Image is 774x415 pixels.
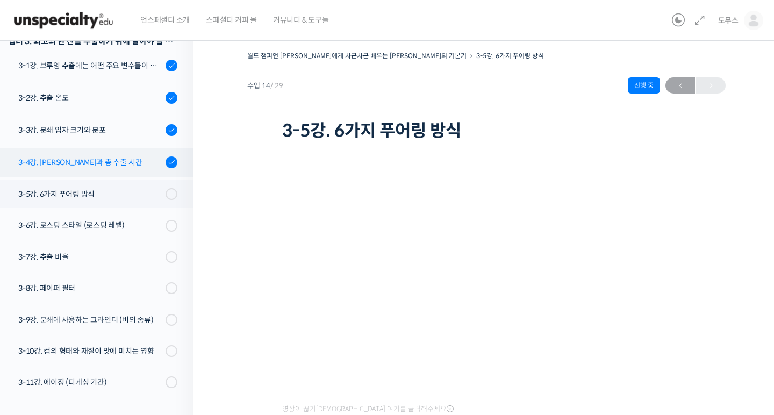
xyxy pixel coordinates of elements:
span: ← [665,78,695,93]
div: 3-10강. 컵의 형태와 재질이 맛에 미치는 영향 [18,345,162,357]
a: 3-5강. 6가지 푸어링 방식 [476,52,544,60]
span: 설정 [166,342,179,350]
div: 챕터 3. 최고의 한 잔을 추출하기 위해 알아야 할 응용 변수들 [8,34,177,48]
div: 3-6강. 로스팅 스타일 (로스팅 레벨) [18,219,162,231]
span: 도무스 [718,16,739,25]
a: 홈 [3,326,71,353]
h1: 3-5강. 6가지 푸어링 방식 [282,120,691,141]
div: 3-11강. 에이징 (디게싱 기간) [18,376,162,388]
span: / 29 [270,81,283,90]
div: 3-5강. 6가지 푸어링 방식 [18,188,162,200]
a: ←이전 [665,77,695,94]
div: 3-1강. 브루잉 추출에는 어떤 주요 변수들이 있는가 [18,60,162,71]
a: 월드 챔피언 [PERSON_NAME]에게 차근차근 배우는 [PERSON_NAME]의 기본기 [247,52,467,60]
span: 수업 14 [247,82,283,89]
div: 3-3강. 분쇄 입자 크기와 분포 [18,124,162,136]
span: 대화 [98,342,111,351]
div: 3-7강. 추출 비율 [18,251,162,263]
div: 3-4강. [PERSON_NAME]과 총 추출 시간 [18,156,162,168]
span: 홈 [34,342,40,350]
div: 3-2강. 추출 온도 [18,92,162,104]
a: 설정 [139,326,206,353]
div: 3-8강. 페이퍼 필터 [18,282,162,294]
div: 진행 중 [628,77,660,94]
span: 영상이 끊기[DEMOGRAPHIC_DATA] 여기를 클릭해주세요 [282,405,454,413]
a: 대화 [71,326,139,353]
div: 3-9강. 분쇄에 사용하는 그라인더 (버의 종류) [18,314,162,326]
